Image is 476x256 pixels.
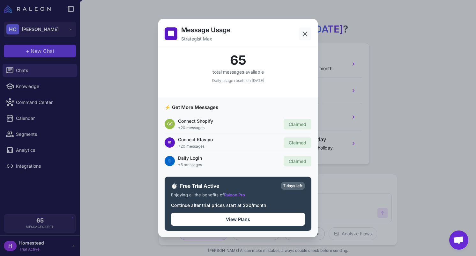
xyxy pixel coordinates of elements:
[284,156,311,166] button: Claimed
[224,192,245,197] span: Raleon Pro
[284,137,311,148] button: Claimed
[171,213,305,226] button: View Plans
[178,155,280,161] div: Daily Login
[289,158,306,164] span: Claimed
[178,118,280,124] div: Connect Shopify
[178,125,280,131] div: +20 messages
[165,119,175,129] div: CS
[171,202,266,208] span: Continue after trial prices start at $20/month
[165,137,175,148] div: ✉
[449,230,468,250] a: Open chat
[180,182,278,190] span: Free Trial Active
[178,136,280,143] div: Connect Klaviyo
[289,140,306,145] span: Claimed
[165,104,311,111] h3: ⚡ Get More Messages
[165,54,311,67] div: 65
[212,69,264,75] span: total messages available
[284,119,311,129] button: Claimed
[165,156,175,166] div: 🔵
[181,35,231,42] p: Strategist Max
[181,25,231,35] h2: Message Usage
[212,78,264,83] span: Daily usage resets on [DATE]
[171,192,305,198] div: Enjoying all the benefits of
[289,121,306,127] span: Claimed
[281,182,305,190] div: 7 days left
[178,143,280,149] div: +20 messages
[178,162,280,168] div: +5 messages
[171,182,177,190] span: ⏱️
